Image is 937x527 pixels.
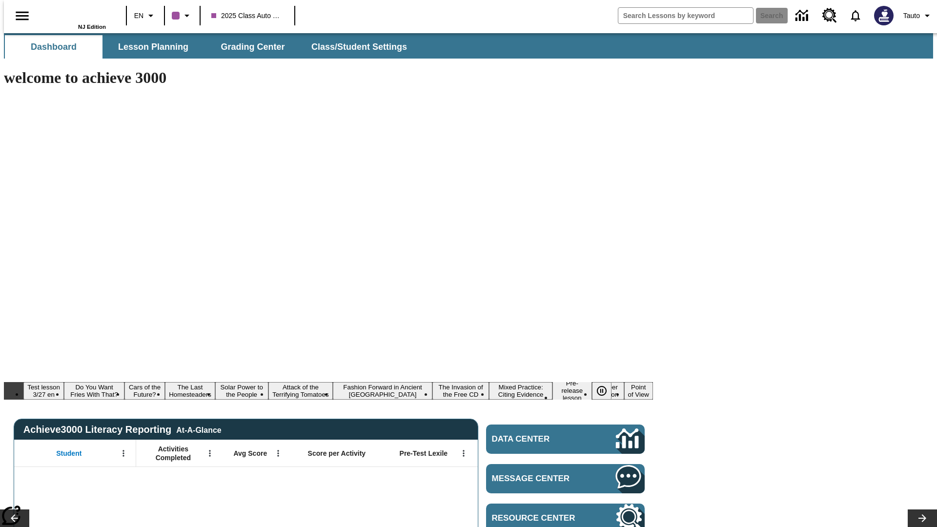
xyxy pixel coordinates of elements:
[134,11,143,21] span: EN
[23,424,222,435] span: Achieve3000 Literacy Reporting
[268,382,333,400] button: Slide 6 Attack of the Terrifying Tomatoes
[31,41,77,53] span: Dashboard
[790,2,816,29] a: Data Center
[624,382,653,400] button: Slide 12 Point of View
[215,382,268,400] button: Slide 5 Solar Power to the People
[816,2,843,29] a: Resource Center, Will open in new tab
[116,446,131,461] button: Open Menu
[104,35,202,59] button: Lesson Planning
[8,1,37,30] button: Open side menu
[42,4,106,24] a: Home
[204,35,302,59] button: Grading Center
[165,382,215,400] button: Slide 4 The Last Homesteaders
[4,69,653,87] h1: welcome to achieve 3000
[492,513,587,523] span: Resource Center
[64,382,124,400] button: Slide 2 Do You Want Fries With That?
[130,7,161,24] button: Language: EN, Select a language
[271,446,285,461] button: Open Menu
[903,11,920,21] span: Tauto
[492,434,583,444] span: Data Center
[203,446,217,461] button: Open Menu
[4,33,933,59] div: SubNavbar
[211,11,284,21] span: 2025 Class Auto Grade 13
[899,7,937,24] button: Profile/Settings
[78,24,106,30] span: NJ Edition
[311,41,407,53] span: Class/Student Settings
[56,449,81,458] span: Student
[221,41,285,53] span: Grading Center
[843,3,868,28] a: Notifications
[908,509,937,527] button: Lesson carousel, Next
[618,8,753,23] input: search field
[168,7,197,24] button: Class color is purple. Change class color
[118,41,188,53] span: Lesson Planning
[4,35,416,59] div: SubNavbar
[874,6,894,25] img: Avatar
[5,35,102,59] button: Dashboard
[42,3,106,30] div: Home
[23,382,64,400] button: Slide 1 Test lesson 3/27 en
[486,464,645,493] a: Message Center
[486,425,645,454] a: Data Center
[124,382,165,400] button: Slide 3 Cars of the Future?
[432,382,489,400] button: Slide 8 The Invasion of the Free CD
[304,35,415,59] button: Class/Student Settings
[492,474,587,484] span: Message Center
[400,449,448,458] span: Pre-Test Lexile
[592,382,621,400] div: Pause
[868,3,899,28] button: Select a new avatar
[233,449,267,458] span: Avg Score
[141,445,205,462] span: Activities Completed
[176,424,221,435] div: At-A-Glance
[456,446,471,461] button: Open Menu
[552,378,592,403] button: Slide 10 Pre-release lesson
[308,449,366,458] span: Score per Activity
[489,382,552,400] button: Slide 9 Mixed Practice: Citing Evidence
[592,382,611,400] button: Pause
[333,382,432,400] button: Slide 7 Fashion Forward in Ancient Rome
